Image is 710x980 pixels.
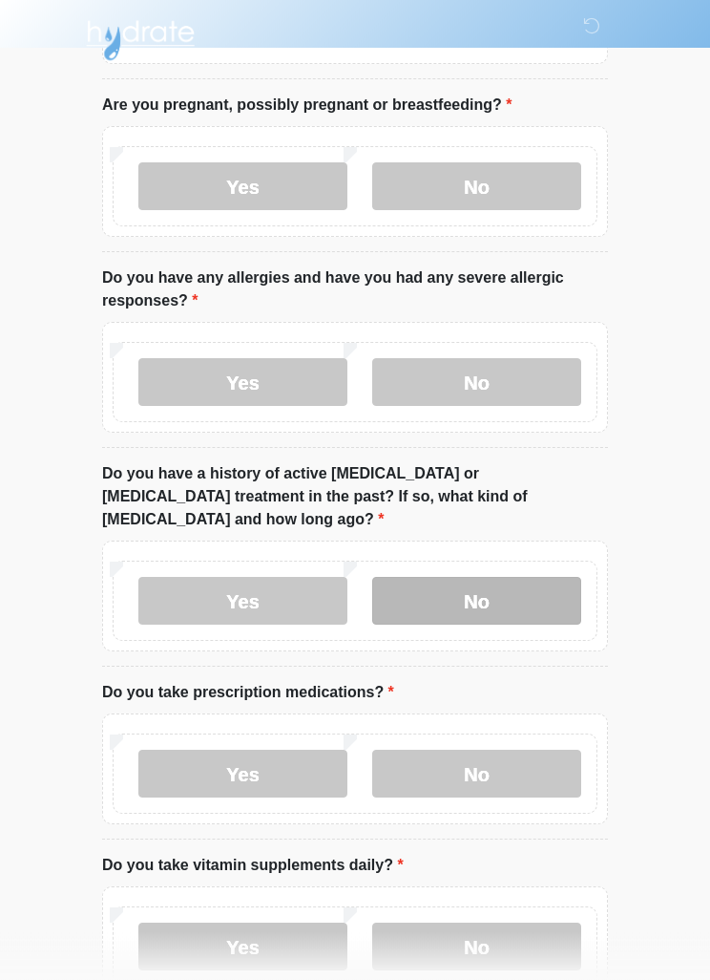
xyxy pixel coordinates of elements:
[83,14,198,62] img: Hydrate IV Bar - Scottsdale Logo
[102,682,394,705] label: Do you take prescription medications?
[138,359,347,407] label: Yes
[102,267,608,313] label: Do you have any allergies and have you had any severe allergic responses?
[372,578,581,626] label: No
[138,924,347,971] label: Yes
[102,95,512,117] label: Are you pregnant, possibly pregnant or breastfeeding?
[372,163,581,211] label: No
[372,751,581,799] label: No
[102,855,404,878] label: Do you take vitamin supplements daily?
[372,924,581,971] label: No
[138,163,347,211] label: Yes
[102,463,608,532] label: Do you have a history of active [MEDICAL_DATA] or [MEDICAL_DATA] treatment in the past? If so, wh...
[138,751,347,799] label: Yes
[372,359,581,407] label: No
[138,578,347,626] label: Yes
